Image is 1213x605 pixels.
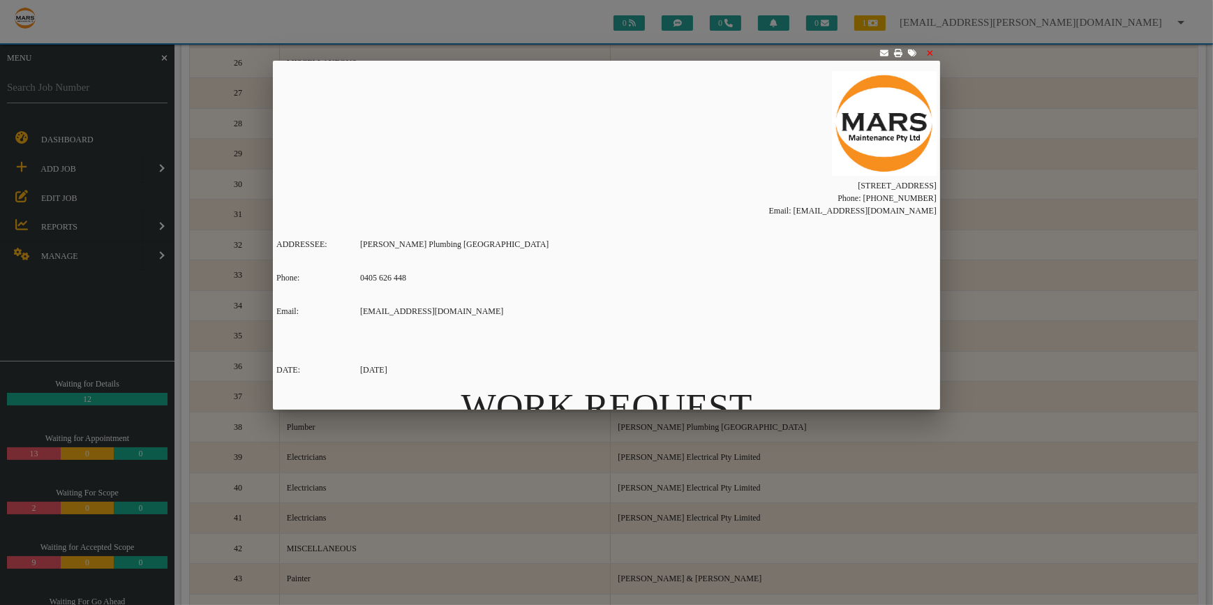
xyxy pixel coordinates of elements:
a: Click to send to email [880,43,888,60]
a: Click to add attachments [908,43,916,60]
td: [EMAIL_ADDRESS][DOMAIN_NAME] [357,294,940,328]
h2: WORK REQUEST [273,387,940,428]
td: [DATE] [357,328,940,387]
td: [PERSON_NAME] Plumbing [GEOGRAPHIC_DATA] [357,227,940,261]
td: ADDRESSEE: [273,227,357,261]
a: Click to print [894,43,902,60]
a: Click to close this modal [927,40,933,63]
td: [STREET_ADDRESS] Phone: [PHONE_NUMBER] Email: [EMAIL_ADDRESS][DOMAIN_NAME] [273,61,940,227]
td: Email: [273,294,357,328]
td: Phone: [273,261,357,294]
img: AAAAAElFTkSuQmCC [832,71,937,176]
td: DATE: [273,328,357,387]
td: 0405 626 448 [357,261,940,294]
